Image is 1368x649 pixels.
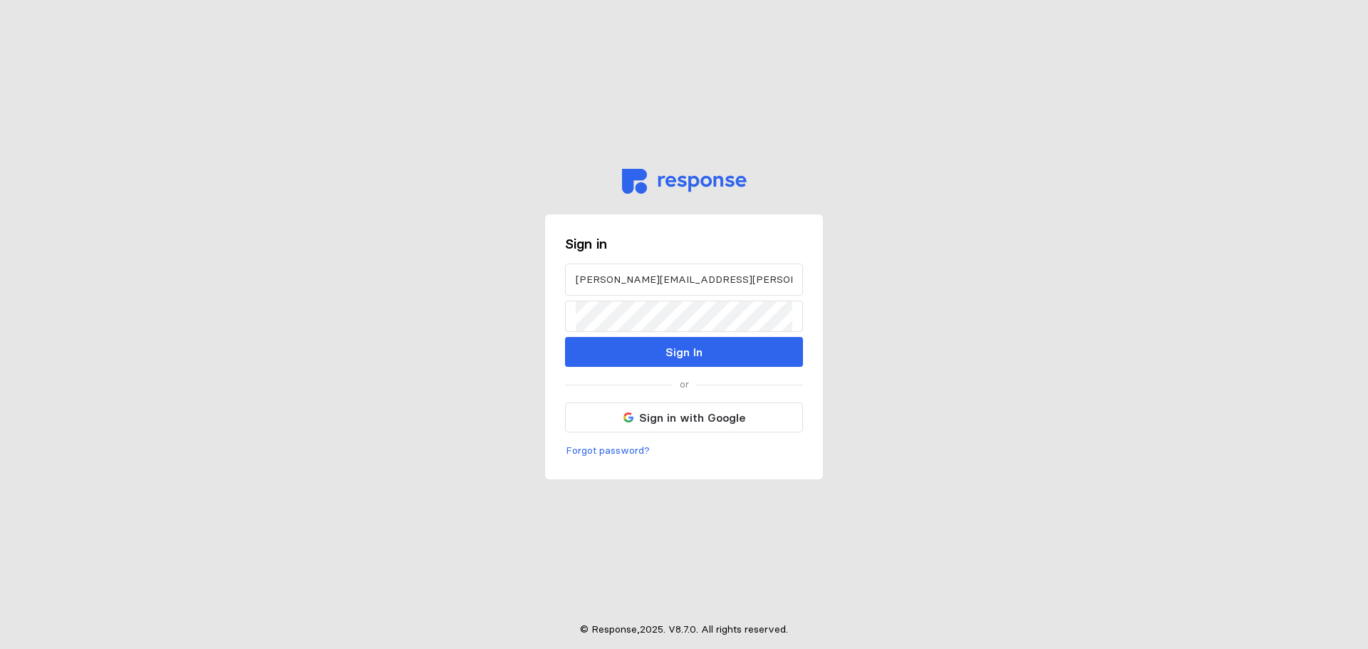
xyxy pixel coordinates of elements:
p: or [680,377,689,393]
h3: Sign in [565,234,803,254]
p: Forgot password? [566,443,650,459]
button: Forgot password? [565,442,651,460]
button: Sign in with Google [565,403,803,432]
p: Sign in with Google [639,409,745,427]
p: Sign In [665,343,703,361]
p: © Response, 2025 . V 8.7.0 . All rights reserved. [580,622,788,638]
button: Sign In [565,337,803,367]
input: Email [576,264,792,295]
img: svg%3e [622,169,747,194]
img: svg%3e [623,412,633,422]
